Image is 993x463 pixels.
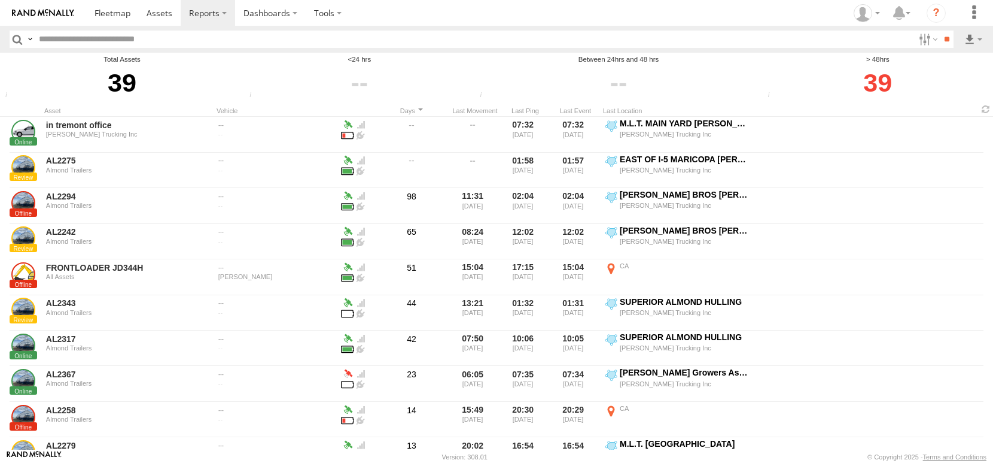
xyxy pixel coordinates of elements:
div: Last Ping [502,107,548,115]
div: <24 hrs [246,55,473,65]
label: Click to View Event Location [603,225,753,258]
a: View Asset Details [11,155,35,179]
div: 01:31 [DATE] [553,296,598,329]
div: 07:35 [DATE] [502,367,548,400]
div: Battery Remaining: 4.1v [341,200,354,211]
div: 01:32 [DATE] [502,296,548,329]
div: Battery Remaining: 4.15v [341,307,354,318]
div: CA [620,404,751,413]
label: Search Filter Options [914,31,940,48]
a: View Asset Details [11,226,35,250]
div: Almond Trailers [46,202,210,209]
label: Click to View Event Location [603,154,753,187]
img: rand-logo.svg [12,9,74,17]
a: View Asset Details [11,334,35,358]
div: Click to filter last movement between last 24 and 48 hours [476,65,760,101]
div: Between 24hrs and 48 hrs [476,55,760,65]
div: 06:05 [DATE] [452,367,498,400]
div: [PERSON_NAME] Trucking Inc [620,166,751,174]
div: Almond Trailers [46,309,210,316]
a: in tremont office [46,120,210,131]
div: Last Location [603,107,753,115]
div: [PERSON_NAME] Trucking Inc [620,344,751,352]
div: Battery Remaining: 4.21v [341,449,354,460]
a: Terms and Conditions [923,453,986,461]
a: View Asset Details [11,369,35,393]
div: [PERSON_NAME] Trucking Inc [620,380,751,388]
div: [PERSON_NAME] Trucking Inc [46,131,210,138]
div: © Copyright 2025 - [867,453,986,461]
a: AL2317 [46,334,210,344]
a: FRONTLOADER JD344H [46,262,210,273]
a: Visit our Website [7,451,62,463]
div: 20:29 [DATE] [553,403,598,436]
a: AL2242 [46,226,210,237]
div: Almond Trailers [46,416,210,423]
a: AL2294 [46,191,210,202]
div: Number of devices that their last movement was within 24 hours [246,92,264,101]
div: Battery Remaining: 4.15v [341,236,354,247]
div: 98 [376,189,447,222]
div: 15:49 [DATE] [452,403,498,436]
div: 20:30 [DATE] [502,403,548,436]
a: View Asset Details [11,405,35,429]
label: Search Query [25,31,35,48]
div: Battery Remaining: 3.53v [341,414,354,425]
div: Battery Remaining: 4.16v [341,343,354,353]
div: 13:21 [DATE] [452,296,498,329]
label: Click to View Event Location [603,189,753,222]
div: Number of devices that their last movement was between last 24 and 48 hours [476,92,494,101]
div: 10:05 [DATE] [553,332,598,365]
div: 07:32 [DATE] [553,118,598,151]
div: 14 [376,403,447,436]
a: View Asset Details [11,120,35,144]
div: [PERSON_NAME] [218,273,334,280]
div: Battery Remaining: 3.65v [341,129,354,140]
div: Version: 308.01 [442,453,488,461]
div: [PERSON_NAME] Trucking Inc [620,237,751,246]
div: Click to Sort [452,107,498,115]
label: Click to View Event Location [603,261,753,293]
div: 12:02 [DATE] [553,225,598,258]
div: Dennis Braga [849,4,884,22]
div: 10:06 [DATE] [502,332,548,365]
div: CA [620,262,751,270]
div: 07:34 [DATE] [553,367,598,400]
div: Almond Trailers [46,167,210,174]
div: 39 [2,65,242,101]
div: 07:32 [DATE] [502,118,548,151]
div: Click to filter last movement > 48hrs [764,65,991,101]
div: 02:04 [DATE] [553,189,598,222]
div: Almond Trailers [46,344,210,352]
div: All Assets [46,273,210,280]
a: AL2343 [46,298,210,308]
a: View Asset Details [11,262,35,286]
div: Battery Remaining: 4.14v [341,271,354,282]
div: 01:58 [DATE] [502,154,548,187]
div: 51 [376,261,447,293]
a: View Asset Details [11,191,35,215]
div: 12:02 [DATE] [502,225,548,258]
div: EAST OF I-5 MARICOPA [PERSON_NAME] RIDGE [620,154,751,165]
div: SUPERIOR ALMOND HULLING [620,332,751,343]
label: Click to View Event Location [603,367,753,400]
div: [PERSON_NAME] Growers Assoc [620,367,751,378]
div: 15:04 [DATE] [452,261,498,293]
div: [PERSON_NAME] BROS [PERSON_NAME] [620,189,751,200]
div: Total Assets [2,55,242,65]
div: 17:15 [DATE] [502,261,548,293]
div: Battery Remaining: 4.16v [341,165,354,175]
div: Click to filter last movement within 24 hours [246,65,473,101]
div: [PERSON_NAME] Trucking Inc [620,308,751,317]
div: 08:24 [DATE] [452,225,498,258]
div: Almond Trailers [46,238,210,245]
div: 65 [376,225,447,258]
div: [PERSON_NAME] Trucking Inc [620,201,751,210]
div: M.L.T. [GEOGRAPHIC_DATA] [620,438,751,449]
div: Total number of Enabled Assets [2,92,20,101]
div: 11:31 [DATE] [452,189,498,222]
div: 42 [376,332,447,365]
div: > 48hrs [764,55,991,65]
div: SUPERIOR ALMOND HULLING [620,296,751,307]
label: Click to View Event Location [603,332,753,365]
